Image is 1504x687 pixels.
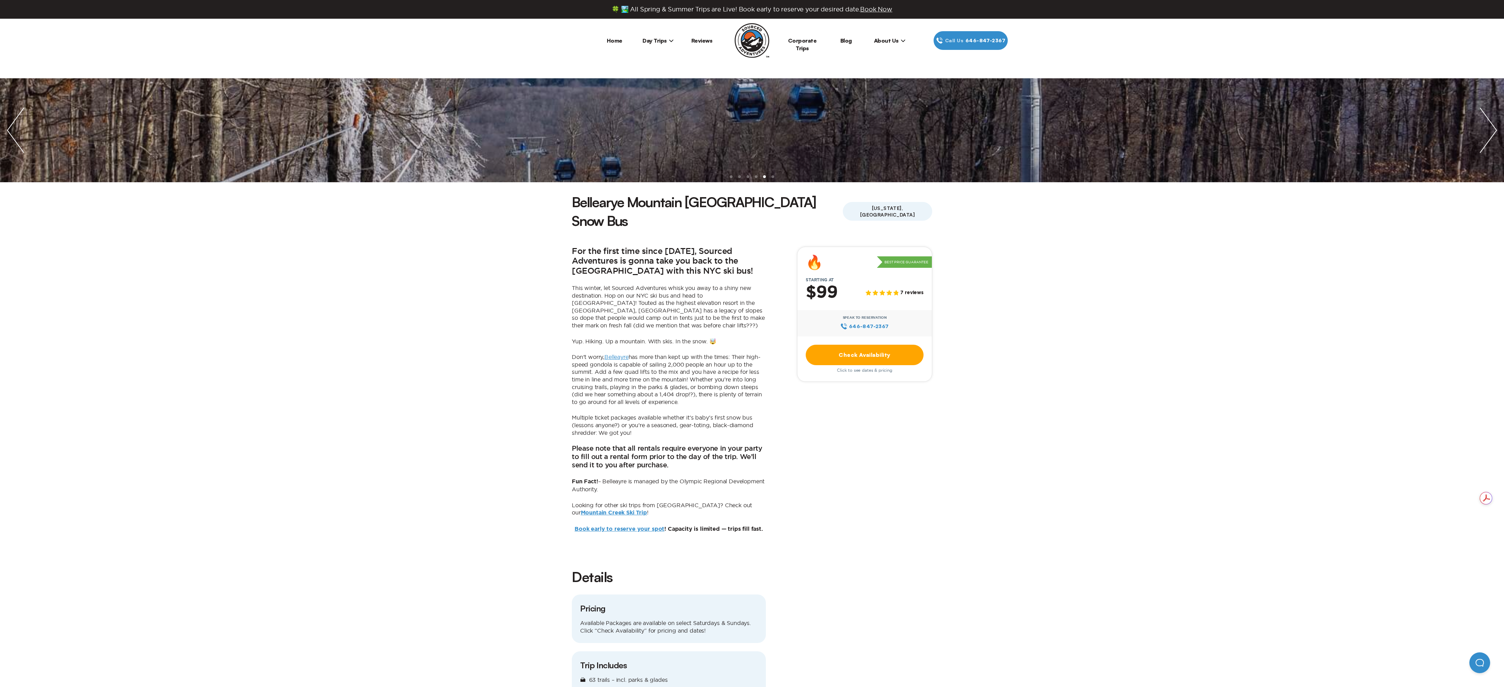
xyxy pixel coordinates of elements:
a: Book early to reserve your spot [575,526,664,532]
li: slide item 6 [771,175,774,178]
span: Speak to Reservation [843,316,887,320]
li: slide item 4 [755,175,758,178]
span: [US_STATE], [GEOGRAPHIC_DATA] [843,202,932,221]
iframe: Help Scout Beacon - Open [1469,652,1490,673]
a: Check Availability [806,345,924,365]
h1: Bellearye Mountain [GEOGRAPHIC_DATA] Snow Bus [572,193,843,230]
span: Call Us [943,37,965,44]
div: 🔥 [806,255,823,269]
p: Best Price Guarantee [877,256,932,268]
li: slide item 5 [763,175,766,178]
h3: Pricing [580,603,758,614]
li: slide item 2 [738,175,741,178]
b: Fun Fact! [572,479,598,484]
b: ! Capacity is limited — trips fill fast. [575,526,763,532]
span: 646‍-847‍-2367 [965,37,1005,44]
span: 646‍-847‍-2367 [849,323,889,330]
span: Starting at [797,278,842,282]
p: – Belleayre is managed by the Olympic Regional Development Authority. [572,478,766,493]
h2: For the first time since [DATE], Sourced Adventures is gonna take you back to the [GEOGRAPHIC_DAT... [572,247,766,276]
a: Mountain Creek Ski Trip [581,510,647,516]
h2: $99 [806,284,838,302]
span: About Us [874,37,906,44]
a: Reviews [691,37,712,44]
li: slide item 3 [746,175,749,178]
span: Book Now [860,6,892,12]
a: Belleayre [604,354,629,360]
span: 7 reviews [900,290,924,296]
p: Multiple ticket packages available whether it’s baby’s first snow bus (lessons anyone?) or you’re... [572,414,766,437]
a: Corporate Trips [788,37,817,52]
a: Call Us646‍-847‍-2367 [934,31,1008,50]
h2: Details [572,567,766,586]
p: This winter, let Sourced Adventures whisk you away to a shiny new destination. Hop on our NYC ski... [572,284,766,329]
img: Sourced Adventures company logo [735,23,769,58]
p: Looking for other ski trips from [GEOGRAPHIC_DATA]? Check out our ! [572,502,766,517]
a: Home [607,37,622,44]
a: 646‍-847‍-2367 [840,323,889,330]
span: Click to see dates & pricing [837,368,892,373]
li: slide item 1 [730,175,733,178]
p: Available Packages are available on select Saturdays & Sundays. Click “Check Availability” for pr... [580,619,758,634]
p: 🏔 63 trails – incl. parks & glades [580,676,758,684]
p: Don’t worry, has more than kept up with the times: Their high-speed gondola is capable of sailing... [572,353,766,406]
span: 🍀 🏞️ All Spring & Summer Trips are Live! Book early to reserve your desired date. [612,6,892,13]
p: Yup. Hiking. Up a mountain. With skis. In the snow. 🤯 [572,338,766,345]
h3: Please note that all rentals require everyone in your party to fill out a rental form prior to th... [572,445,766,469]
a: Blog [840,37,852,44]
h3: Trip Includes [580,660,758,671]
span: Day Trips [642,37,674,44]
img: next slide / item [1473,78,1504,182]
